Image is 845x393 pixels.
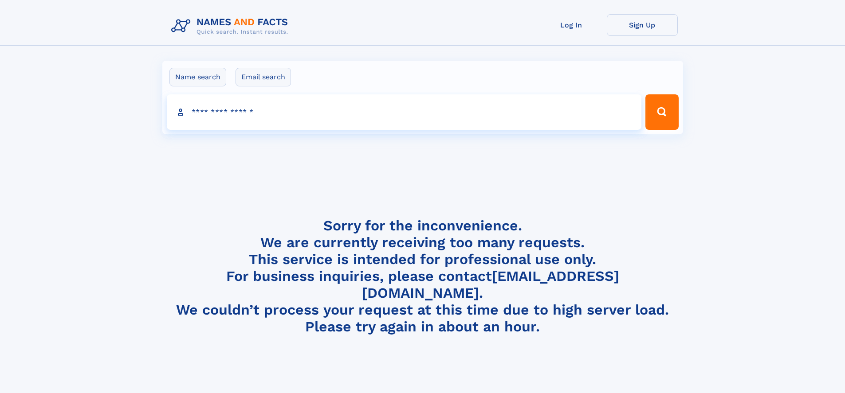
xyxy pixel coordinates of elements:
[536,14,607,36] a: Log In
[169,68,226,86] label: Name search
[362,268,619,301] a: [EMAIL_ADDRESS][DOMAIN_NAME]
[168,217,678,335] h4: Sorry for the inconvenience. We are currently receiving too many requests. This service is intend...
[168,14,295,38] img: Logo Names and Facts
[607,14,678,36] a: Sign Up
[236,68,291,86] label: Email search
[645,94,678,130] button: Search Button
[167,94,642,130] input: search input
